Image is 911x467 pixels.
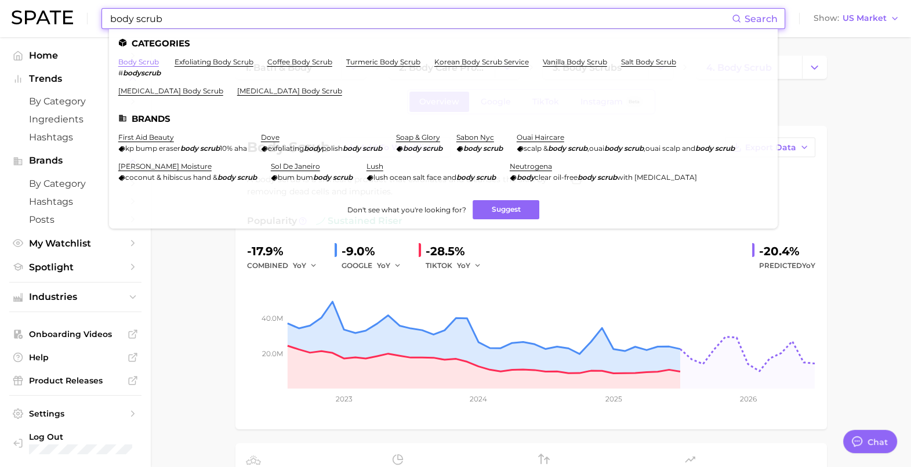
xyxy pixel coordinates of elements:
[29,408,122,419] span: Settings
[267,57,332,66] a: coffee body scrub
[589,144,604,153] span: ouai
[293,260,306,270] span: YoY
[426,242,489,260] div: -28.5%
[463,144,481,153] em: body
[396,133,440,142] a: soap & glory
[605,394,622,403] tspan: 2025
[715,144,735,153] em: scrub
[9,193,141,211] a: Hashtags
[109,9,732,28] input: Search here for a brand, industry, or ingredient
[247,259,325,273] div: combined
[217,173,235,182] em: body
[695,144,713,153] em: body
[180,144,198,153] em: body
[9,128,141,146] a: Hashtags
[543,57,607,66] a: vanilla body scrub
[9,46,141,64] a: Home
[29,292,122,302] span: Industries
[237,86,342,95] a: [MEDICAL_DATA] body scrub
[9,349,141,366] a: Help
[434,57,529,66] a: korean body scrub service
[123,68,161,77] em: bodyscrub
[9,325,141,343] a: Onboarding Videos
[118,133,174,142] a: first aid beauty
[29,155,122,166] span: Brands
[814,15,839,21] span: Show
[118,86,223,95] a: [MEDICAL_DATA] body scrub
[278,173,313,182] span: bum bum
[745,13,778,24] span: Search
[29,114,122,125] span: Ingredients
[9,110,141,128] a: Ingredients
[237,173,257,182] em: scrub
[843,15,887,21] span: US Market
[624,144,644,153] em: scrub
[517,144,735,153] div: , ,
[476,173,496,182] em: scrub
[802,56,827,79] button: Change Category
[617,173,697,182] span: with [MEDICAL_DATA]
[333,173,353,182] em: scrub
[373,173,456,182] span: lush ocean salt face and
[457,259,482,273] button: YoY
[175,57,253,66] a: exfoliating body scrub
[423,144,442,153] em: scrub
[645,144,695,153] span: ouai scalp and
[261,133,280,142] a: dove
[118,162,212,171] a: [PERSON_NAME] moisture
[403,144,421,153] em: body
[802,261,815,270] span: YoY
[473,200,539,219] button: Suggest
[12,10,73,24] img: SPATE
[524,144,548,153] span: scalp &
[759,242,815,260] div: -20.4%
[9,372,141,389] a: Product Releases
[268,144,304,153] span: exfoliating
[29,196,122,207] span: Hashtags
[29,178,122,189] span: by Category
[9,288,141,306] button: Industries
[759,259,815,273] span: Predicted
[271,162,320,171] a: sol de janeiro
[347,205,466,214] span: Don't see what you're looking for?
[535,173,578,182] span: clear oil-free
[362,144,382,153] em: scrub
[9,211,141,229] a: Posts
[517,173,535,182] em: body
[9,70,141,88] button: Trends
[426,259,489,273] div: TIKTOK
[470,394,487,403] tspan: 2024
[304,144,322,153] em: body
[200,144,220,153] em: scrub
[335,394,352,403] tspan: 2023
[29,132,122,143] span: Hashtags
[604,144,622,153] em: body
[811,11,902,26] button: ShowUS Market
[342,242,409,260] div: -9.0%
[740,394,757,403] tspan: 2026
[29,74,122,84] span: Trends
[29,238,122,249] span: My Watchlist
[456,173,474,182] em: body
[510,162,552,171] a: neutrogena
[366,162,383,171] a: lush
[118,57,159,66] a: body scrub
[29,96,122,107] span: by Category
[9,175,141,193] a: by Category
[346,57,420,66] a: turmeric body scrub
[29,329,122,339] span: Onboarding Videos
[125,144,180,153] span: kp bump eraser
[483,144,503,153] em: scrub
[568,144,587,153] em: scrub
[9,92,141,110] a: by Category
[621,57,676,66] a: salt body scrub
[597,173,617,182] em: scrub
[9,258,141,276] a: Spotlight
[457,260,470,270] span: YoY
[548,144,566,153] em: body
[9,428,141,458] a: Log out. Currently logged in with e-mail hicks.ll@pg.com.
[377,260,390,270] span: YoY
[322,144,343,153] span: polish
[29,352,122,363] span: Help
[220,144,247,153] span: 10% aha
